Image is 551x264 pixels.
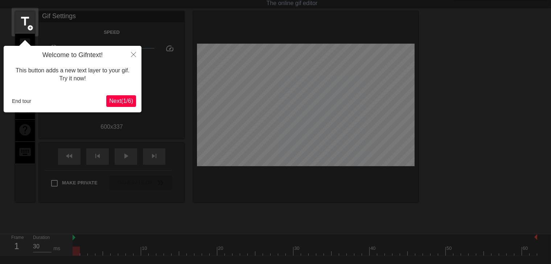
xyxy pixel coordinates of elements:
h4: Welcome to Gifntext! [9,51,136,59]
button: Next [106,95,136,107]
div: This button adds a new text layer to your gif. Try it now! [9,59,136,90]
button: End tour [9,96,34,107]
span: Next ( 1 / 6 ) [109,98,133,104]
button: Close [126,46,141,63]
